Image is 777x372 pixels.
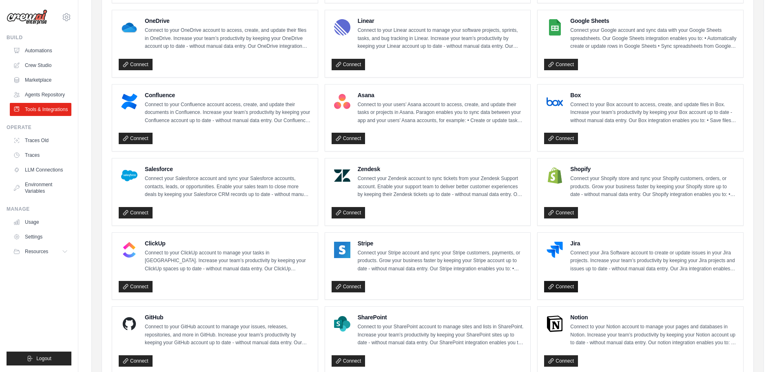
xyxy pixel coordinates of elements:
[10,103,71,116] a: Tools & Integrations
[358,165,524,173] h4: Zendesk
[145,17,311,25] h4: OneDrive
[358,27,524,51] p: Connect to your Linear account to manage your software projects, sprints, tasks, and bug tracking...
[547,242,563,258] img: Jira Logo
[570,101,737,125] p: Connect to your Box account to access, create, and update files in Box. Increase your team’s prod...
[332,207,365,218] a: Connect
[570,27,737,51] p: Connect your Google account and sync data with your Google Sheets spreadsheets. Our Google Sheets...
[570,313,737,321] h4: Notion
[547,167,563,184] img: Shopify Logo
[544,133,578,144] a: Connect
[544,59,578,70] a: Connect
[570,165,737,173] h4: Shopify
[334,242,350,258] img: Stripe Logo
[119,59,153,70] a: Connect
[36,355,51,362] span: Logout
[7,124,71,131] div: Operate
[570,249,737,273] p: Connect your Jira Software account to create or update issues in your Jira projects. Increase you...
[10,163,71,176] a: LLM Connections
[119,207,153,218] a: Connect
[358,313,524,321] h4: SharePoint
[119,133,153,144] a: Connect
[570,91,737,99] h4: Box
[145,249,311,273] p: Connect to your ClickUp account to manage your tasks in [GEOGRAPHIC_DATA]. Increase your team’s p...
[358,17,524,25] h4: Linear
[145,101,311,125] p: Connect to your Confluence account access, create, and update their documents in Confluence. Incr...
[334,94,350,110] img: Asana Logo
[10,216,71,229] a: Usage
[547,19,563,36] img: Google Sheets Logo
[145,323,311,347] p: Connect to your GitHub account to manage your issues, releases, repositories, and more in GitHub....
[121,19,137,36] img: OneDrive Logo
[121,94,137,110] img: Confluence Logo
[10,59,71,72] a: Crew Studio
[358,239,524,247] h4: Stripe
[358,175,524,199] p: Connect your Zendesk account to sync tickets from your Zendesk Support account. Enable your suppo...
[332,59,365,70] a: Connect
[332,133,365,144] a: Connect
[7,34,71,41] div: Build
[7,206,71,212] div: Manage
[358,323,524,347] p: Connect to your SharePoint account to manage sites and lists in SharePoint. Increase your team’s ...
[10,149,71,162] a: Traces
[547,316,563,332] img: Notion Logo
[10,245,71,258] button: Resources
[119,281,153,292] a: Connect
[10,74,71,87] a: Marketplace
[544,355,578,367] a: Connect
[145,175,311,199] p: Connect your Salesforce account and sync your Salesforce accounts, contacts, leads, or opportunit...
[7,9,47,25] img: Logo
[544,207,578,218] a: Connect
[145,91,311,99] h4: Confluence
[358,91,524,99] h4: Asana
[145,165,311,173] h4: Salesforce
[358,101,524,125] p: Connect to your users’ Asana account to access, create, and update their tasks or projects in Asa...
[121,167,137,184] img: Salesforce Logo
[25,248,48,255] span: Resources
[10,230,71,243] a: Settings
[544,281,578,292] a: Connect
[10,44,71,57] a: Automations
[332,281,365,292] a: Connect
[145,313,311,321] h4: GitHub
[334,19,350,36] img: Linear Logo
[121,316,137,332] img: GitHub Logo
[332,355,365,367] a: Connect
[570,17,737,25] h4: Google Sheets
[547,94,563,110] img: Box Logo
[570,175,737,199] p: Connect your Shopify store and sync your Shopify customers, orders, or products. Grow your busine...
[145,27,311,51] p: Connect to your OneDrive account to access, create, and update their files in OneDrive. Increase ...
[119,355,153,367] a: Connect
[121,242,137,258] img: ClickUp Logo
[358,249,524,273] p: Connect your Stripe account and sync your Stripe customers, payments, or products. Grow your busi...
[10,178,71,198] a: Environment Variables
[334,316,350,332] img: SharePoint Logo
[10,134,71,147] a: Traces Old
[570,323,737,347] p: Connect to your Notion account to manage your pages and databases in Notion. Increase your team’s...
[570,239,737,247] h4: Jira
[334,167,350,184] img: Zendesk Logo
[10,88,71,101] a: Agents Repository
[145,239,311,247] h4: ClickUp
[7,352,71,365] button: Logout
